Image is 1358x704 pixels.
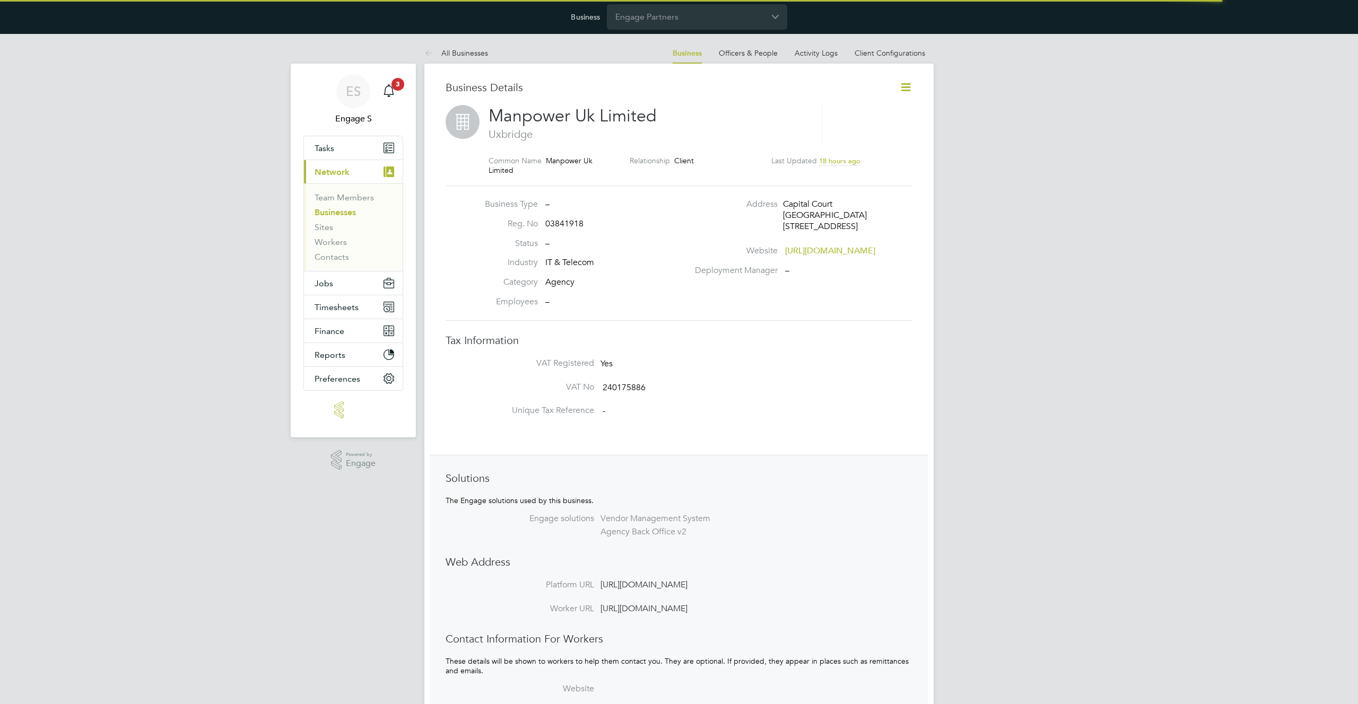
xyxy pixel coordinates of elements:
[819,156,860,165] span: 18 hours ago
[315,167,350,177] span: Network
[303,74,403,125] a: ESEngage S
[488,579,594,591] label: Platform URL
[446,81,891,94] h3: Business Details
[545,277,574,287] span: Agency
[315,326,344,336] span: Finance
[446,496,912,505] p: The Engage solutions used by this business.
[783,199,884,210] div: Capital Court
[600,579,687,590] a: [URL][DOMAIN_NAME]
[600,526,778,538] label: Agency Back Office v2
[489,105,657,126] span: Manpower Uk Limited
[331,450,376,470] a: Powered byEngage
[303,401,403,418] a: Go to home page
[304,136,403,160] a: Tasks
[378,74,399,108] a: 3
[689,199,778,210] label: Address
[391,78,404,91] span: 3
[346,459,376,468] span: Engage
[600,603,687,614] a: [URL][DOMAIN_NAME]
[785,265,789,276] span: –
[545,296,550,307] span: –
[783,221,884,232] div: [STREET_ADDRESS]
[489,156,542,165] label: Common Name
[346,84,361,98] span: ES
[488,603,594,614] label: Worker URL
[545,199,550,209] span: –
[489,127,811,141] span: Uxbridge
[315,374,360,384] span: Preferences
[446,632,912,646] h3: Contact Information For Workers
[545,257,594,268] span: IT & Telecom
[304,367,403,390] button: Preferences
[545,218,584,229] span: 03841918
[334,401,372,418] img: engage-logo-retina.png
[689,245,778,257] label: Website
[571,12,600,22] label: Business
[488,405,594,416] label: Unique Tax Reference
[488,382,594,393] label: VAT No
[489,156,593,175] span: Manpower Uk Limited
[719,48,778,58] a: Officers & People
[304,160,403,183] button: Network
[315,278,333,288] span: Jobs
[315,237,347,247] a: Workers
[315,143,334,153] span: Tasks
[304,295,403,319] button: Timesheets
[771,156,817,165] label: Last Updated
[304,183,403,271] div: Network
[488,358,594,369] label: VAT Registered
[315,350,345,360] span: Reports
[785,245,875,256] a: [URL][DOMAIN_NAME]
[689,265,778,276] label: Deployment Manager
[480,218,538,230] label: Reg. No
[783,210,884,221] div: [GEOGRAPHIC_DATA]
[488,683,594,694] label: Website
[315,207,356,217] a: Businesses
[346,450,376,459] span: Powered by
[303,112,403,125] span: Engage S
[480,257,538,268] label: Industry
[424,48,488,58] a: All Businesses
[855,48,925,58] a: Client Configurations
[291,64,416,437] nav: Main navigation
[446,656,912,675] p: These details will be shown to workers to help them contact you. They are optional. If provided, ...
[488,513,594,524] label: Engage solutions
[600,358,613,369] span: Yes
[480,277,538,288] label: Category
[304,271,403,295] button: Jobs
[795,48,838,58] a: Activity Logs
[480,238,538,249] label: Status
[480,199,538,210] label: Business Type
[603,382,646,393] span: 240175886
[446,555,912,569] h3: Web Address
[630,156,670,165] label: Relationship
[315,192,374,203] a: Team Members
[304,319,403,342] button: Finance
[315,252,349,262] a: Contacts
[446,333,912,347] h3: Tax Information
[446,471,912,485] h3: Solutions
[600,513,778,524] label: Vendor Management System
[603,406,605,417] span: -
[480,296,538,307] label: Employees
[674,156,694,165] span: Client
[673,49,702,58] a: Business
[315,302,359,312] span: Timesheets
[315,222,333,232] a: Sites
[545,238,550,249] span: –
[304,343,403,366] button: Reports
